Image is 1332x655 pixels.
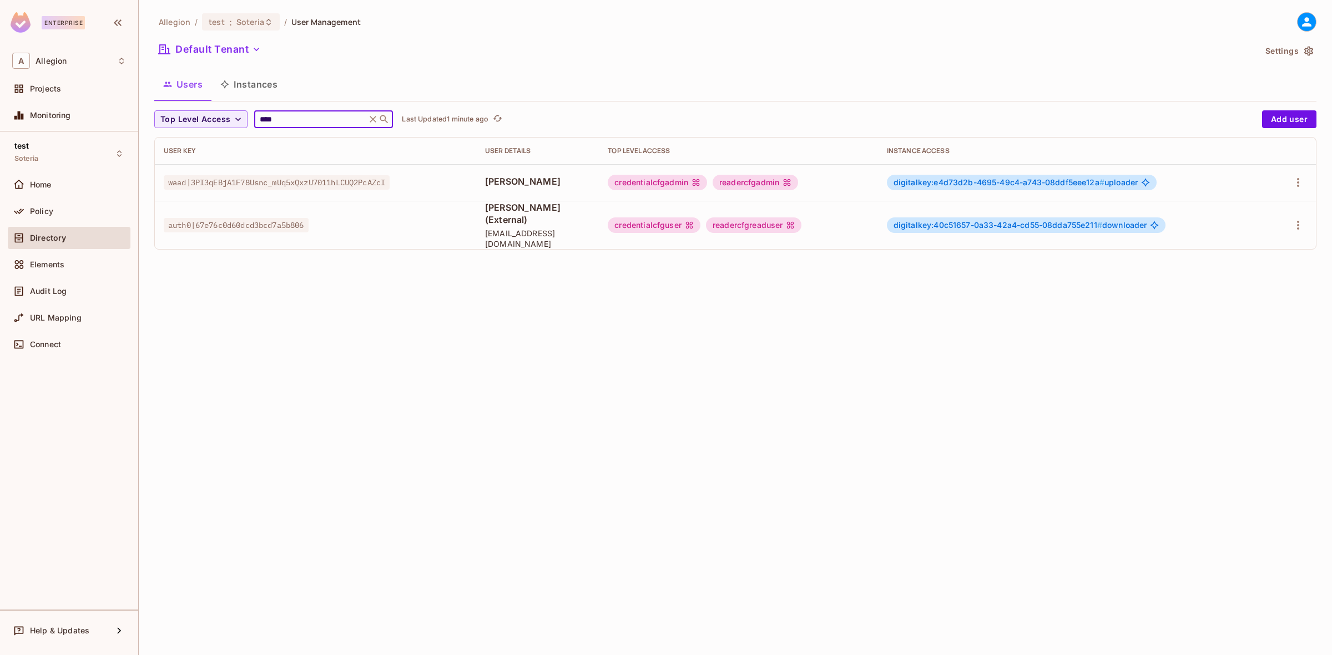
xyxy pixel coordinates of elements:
[284,17,287,27] li: /
[608,217,700,233] div: credentialcfguser
[488,113,504,126] span: Click to refresh data
[195,17,198,27] li: /
[14,154,38,163] span: Soteria
[30,260,64,269] span: Elements
[164,218,309,232] span: auth0|67e76c0d60dcd3bcd7a5b806
[211,70,286,98] button: Instances
[30,626,89,635] span: Help & Updates
[154,110,248,128] button: Top Level Access
[236,17,264,27] span: Soteria
[160,113,230,126] span: Top Level Access
[485,201,590,226] span: [PERSON_NAME] (External)
[30,111,71,120] span: Monitoring
[706,217,802,233] div: readercfgreaduser
[485,146,590,155] div: User Details
[30,233,66,242] span: Directory
[894,221,1147,230] span: downloader
[485,175,590,187] span: [PERSON_NAME]
[11,12,31,33] img: SReyMgAAAABJRU5ErkJggg==
[42,16,85,29] div: Enterprise
[608,146,869,155] div: Top Level Access
[229,18,233,27] span: :
[209,17,225,27] span: test
[30,180,52,189] span: Home
[164,175,390,190] span: waad|3PI3qEBjA1F78Usnc_mUq5xQxzU7011hLCUQ2PcAZcI
[291,17,361,27] span: User Management
[894,178,1138,187] span: uploader
[30,313,82,322] span: URL Mapping
[154,70,211,98] button: Users
[1262,110,1316,128] button: Add user
[159,17,190,27] span: the active workspace
[485,228,590,249] span: [EMAIL_ADDRESS][DOMAIN_NAME]
[1099,177,1104,187] span: #
[493,114,502,125] span: refresh
[30,207,53,216] span: Policy
[894,220,1102,230] span: digitalkey:40c51657-0a33-42a4-cd55-08dda755e211
[154,40,265,58] button: Default Tenant
[608,175,707,190] div: credentialcfgadmin
[894,177,1104,187] span: digitalkey:e4d73d2b-4695-49c4-a743-08ddf5eee12a
[1261,42,1316,60] button: Settings
[713,175,798,190] div: readercfgadmin
[12,53,30,69] span: A
[36,57,67,65] span: Workspace: Allegion
[1097,220,1102,230] span: #
[402,115,488,124] p: Last Updated 1 minute ago
[164,146,467,155] div: User Key
[14,141,29,150] span: test
[491,113,504,126] button: refresh
[30,84,61,93] span: Projects
[30,340,61,349] span: Connect
[887,146,1260,155] div: Instance Access
[30,287,67,296] span: Audit Log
